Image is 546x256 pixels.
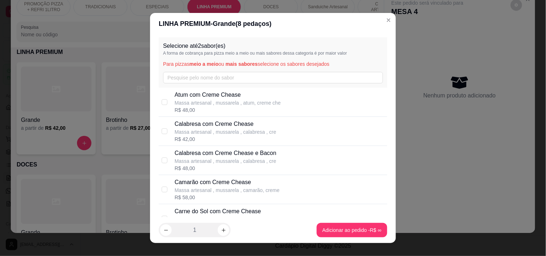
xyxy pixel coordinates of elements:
button: increase-product-quantity [218,224,229,236]
input: Pesquise pelo nome do sabor [163,72,383,83]
div: R$ 48,00 [175,165,276,172]
span: meio a meio [189,61,218,67]
p: Massa artesanal , mussarela , calabresa , cre [175,157,276,165]
p: Camarão com Creme Chease [175,178,280,187]
p: Selecione até 2 sabor(es) [163,42,383,50]
p: Calabresa com Creme Chease e Bacon [175,149,276,157]
p: 1 [193,226,197,234]
span: maior valor [326,51,347,56]
p: Calabresa com Creme Chease [175,120,276,128]
p: Atum com Creme Chease [175,91,281,99]
div: R$ 58,00 [175,194,280,201]
p: Massa artesanal , mussarela , calabresa , cre [175,128,276,136]
p: Massa artesanal , mussarela , carne do sol , [175,216,274,223]
p: A forma de cobrança para pizza meio a meio ou mais sabores dessa categoria é por [163,50,383,56]
p: Carne do Sol com Creme Chease [175,207,274,216]
div: R$ 48,00 [175,106,281,114]
div: R$ 42,00 [175,136,276,143]
p: Massa artesanal , mussarela , camarão, creme [175,187,280,194]
button: Adicionar ao pedido -R$ ∞ [317,223,387,237]
p: Para pizzas ou selecione os sabores desejados [163,60,383,68]
div: LINHA PREMIUM - Grande ( 8 pedaços) [159,19,387,29]
p: Massa artesanal , mussarela , atum, creme che [175,99,281,106]
button: decrease-product-quantity [160,224,172,236]
span: mais sabores [226,61,258,67]
button: Close [383,14,394,26]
